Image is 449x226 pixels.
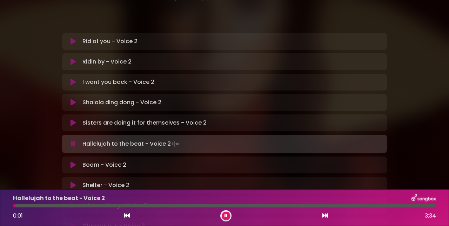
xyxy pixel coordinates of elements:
p: Ridin by - Voice 2 [82,58,132,66]
p: I want you back - Voice 2 [82,78,154,86]
p: Shelter - Voice 2 [82,181,129,190]
span: 3:34 [425,212,436,220]
img: songbox-logo-white.png [411,194,436,203]
img: waveform4.gif [171,139,181,149]
p: Hallelujah to the beat - Voice 2 [13,194,105,202]
p: Sisters are doing it for themselves - Voice 2 [82,119,207,127]
p: Boom - Voice 2 [82,161,126,169]
p: Hallelujah to the beat - Voice 2 [82,139,181,149]
span: 0:01 [13,212,23,220]
p: Shalala ding dong - Voice 2 [82,98,161,107]
p: Rid of you - Voice 2 [82,37,138,46]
